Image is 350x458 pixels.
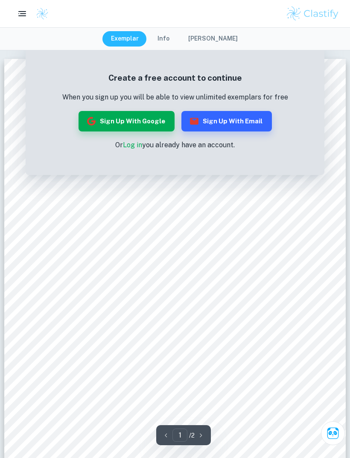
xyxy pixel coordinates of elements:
[36,7,49,20] img: Clastify logo
[62,92,288,102] p: When you sign up you will be able to view unlimited exemplars for free
[180,31,246,47] button: [PERSON_NAME]
[62,72,288,84] h5: Create a free account to continue
[189,431,195,440] p: / 2
[62,140,288,150] p: Or you already have an account.
[123,141,142,149] a: Log in
[79,111,175,131] button: Sign up with Google
[286,5,340,22] img: Clastify logo
[181,111,272,131] button: Sign up with Email
[102,31,147,47] button: Exemplar
[149,31,178,47] button: Info
[321,421,345,445] button: Ask Clai
[31,7,49,20] a: Clastify logo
